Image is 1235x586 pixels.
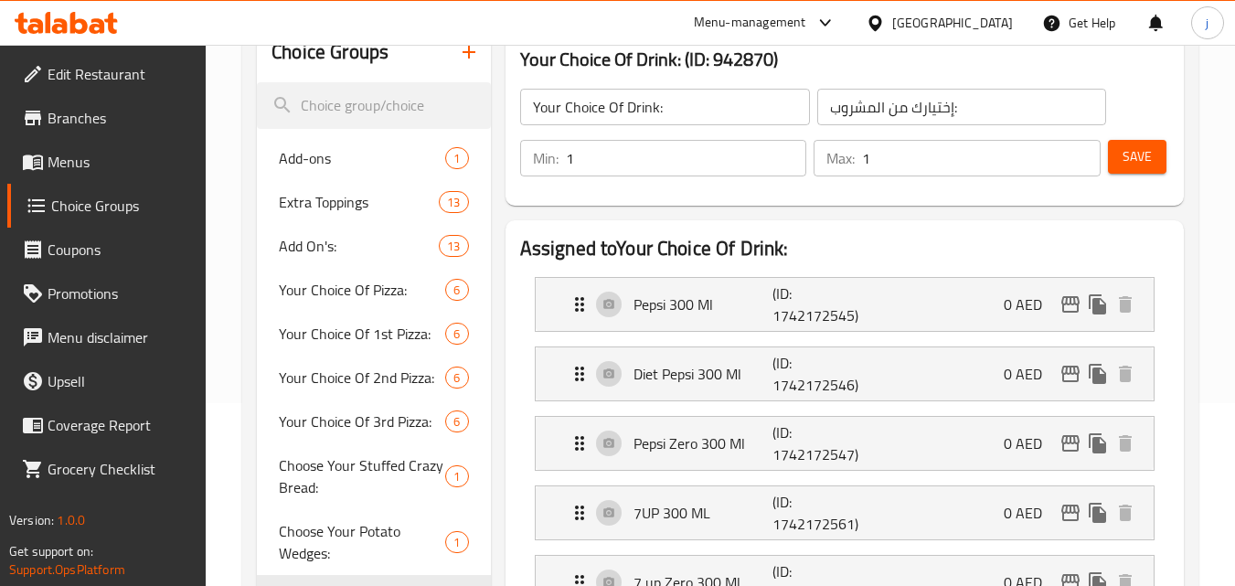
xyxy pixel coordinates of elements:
[536,347,1154,400] div: Expand
[533,147,559,169] p: Min:
[257,224,490,268] div: Add On's:13
[1112,499,1139,527] button: delete
[7,359,207,403] a: Upsell
[1108,140,1166,174] button: Save
[445,410,468,432] div: Choices
[633,502,773,524] p: 7UP 300 ML
[892,13,1013,33] div: [GEOGRAPHIC_DATA]
[7,184,207,228] a: Choice Groups
[1084,291,1112,318] button: duplicate
[48,63,192,85] span: Edit Restaurant
[51,195,192,217] span: Choice Groups
[279,410,445,432] span: Your Choice Of 3rd Pizza:
[633,293,773,315] p: Pepsi 300 Ml
[48,458,192,480] span: Grocery Checklist
[536,417,1154,470] div: Expand
[1004,502,1057,524] p: 0 AED
[271,38,389,66] h2: Choice Groups
[7,140,207,184] a: Menus
[536,486,1154,539] div: Expand
[7,96,207,140] a: Branches
[7,447,207,491] a: Grocery Checklist
[440,194,467,211] span: 13
[257,268,490,312] div: Your Choice Of Pizza:6
[520,270,1169,339] li: Expand
[1004,432,1057,454] p: 0 AED
[439,235,468,257] div: Choices
[7,403,207,447] a: Coverage Report
[1004,293,1057,315] p: 0 AED
[446,369,467,387] span: 6
[279,323,445,345] span: Your Choice Of 1st Pizza:
[694,12,806,34] div: Menu-management
[48,239,192,261] span: Coupons
[633,363,773,385] p: Diet Pepsi 300 Ml
[279,279,445,301] span: Your Choice Of Pizza:
[446,468,467,485] span: 1
[446,534,467,551] span: 1
[257,312,490,356] div: Your Choice Of 1st Pizza:6
[1123,145,1152,168] span: Save
[1057,291,1084,318] button: edit
[445,465,468,487] div: Choices
[772,421,866,465] p: (ID: 1742172547)
[520,478,1169,548] li: Expand
[7,228,207,272] a: Coupons
[520,235,1169,262] h2: Assigned to Your Choice Of Drink:
[9,508,54,532] span: Version:
[1004,363,1057,385] p: 0 AED
[48,370,192,392] span: Upsell
[7,272,207,315] a: Promotions
[9,558,125,581] a: Support.OpsPlatform
[1206,13,1208,33] span: j
[772,282,866,326] p: (ID: 1742172545)
[1084,360,1112,388] button: duplicate
[279,147,445,169] span: Add-ons
[257,136,490,180] div: Add-ons1
[257,356,490,400] div: Your Choice Of 2nd Pizza:6
[279,520,445,564] span: Choose Your Potato Wedges:
[279,235,439,257] span: Add On's:
[257,82,490,129] input: search
[633,432,773,454] p: Pepsi Zero 300 Ml
[520,45,1169,74] h3: Your Choice Of Drink: (ID: 942870)
[446,150,467,167] span: 1
[1057,360,1084,388] button: edit
[1084,430,1112,457] button: duplicate
[520,409,1169,478] li: Expand
[445,531,468,553] div: Choices
[257,180,490,224] div: Extra Toppings13
[1057,430,1084,457] button: edit
[48,326,192,348] span: Menu disclaimer
[257,443,490,509] div: Choose Your Stuffed Crazy Bread:1
[257,509,490,575] div: Choose Your Potato Wedges:1
[7,315,207,359] a: Menu disclaimer
[445,279,468,301] div: Choices
[1057,499,1084,527] button: edit
[1084,499,1112,527] button: duplicate
[446,325,467,343] span: 6
[440,238,467,255] span: 13
[279,367,445,389] span: Your Choice Of 2nd Pizza:
[446,413,467,431] span: 6
[7,52,207,96] a: Edit Restaurant
[772,352,866,396] p: (ID: 1742172546)
[257,400,490,443] div: Your Choice Of 3rd Pizza:6
[520,339,1169,409] li: Expand
[826,147,855,169] p: Max:
[1112,360,1139,388] button: delete
[279,191,439,213] span: Extra Toppings
[48,414,192,436] span: Coverage Report
[445,367,468,389] div: Choices
[446,282,467,299] span: 6
[445,323,468,345] div: Choices
[48,282,192,304] span: Promotions
[9,539,93,563] span: Get support on:
[1112,291,1139,318] button: delete
[536,278,1154,331] div: Expand
[772,491,866,535] p: (ID: 1742172561)
[48,107,192,129] span: Branches
[1112,430,1139,457] button: delete
[57,508,85,532] span: 1.0.0
[48,151,192,173] span: Menus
